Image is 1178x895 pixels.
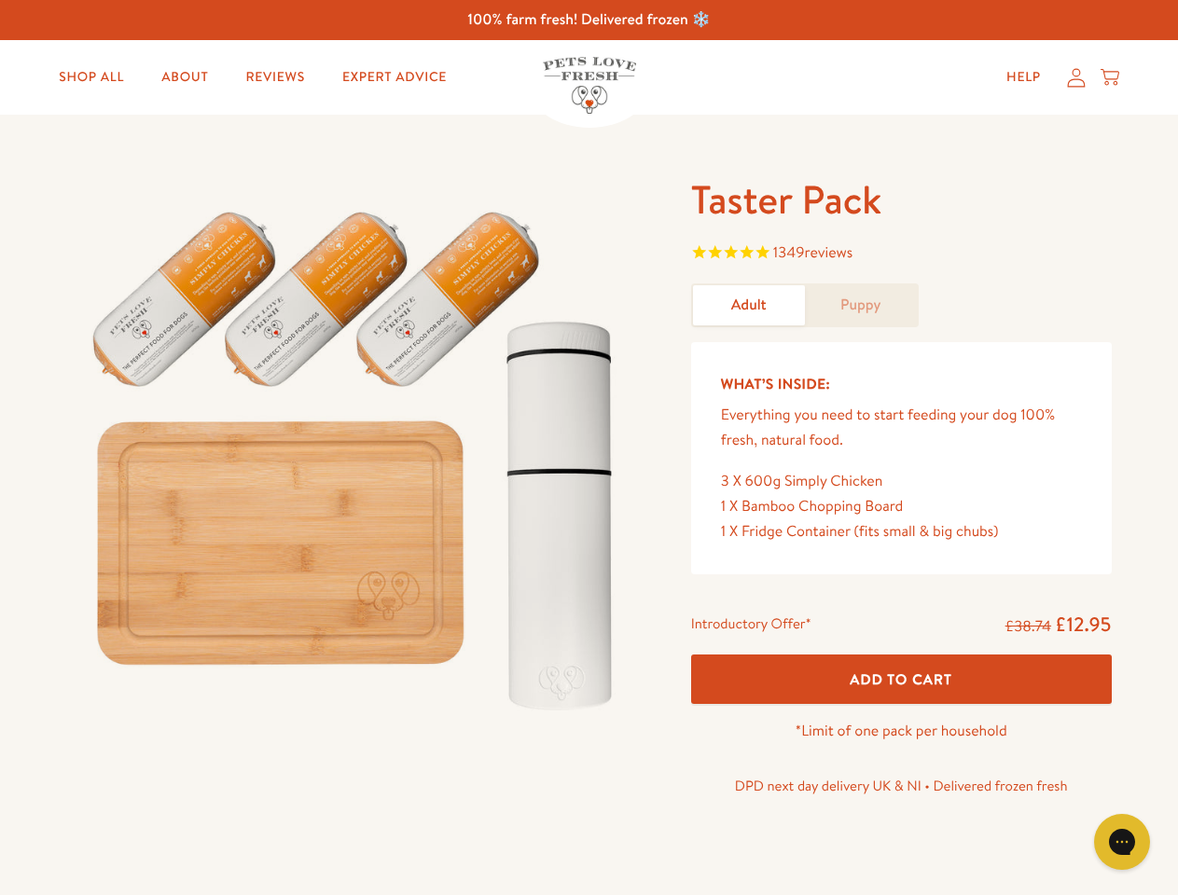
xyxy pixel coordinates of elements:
[1085,807,1159,876] iframe: Gorgias live chat messenger
[721,469,1082,494] div: 3 X 600g Simply Chicken
[1005,616,1051,637] s: £38.74
[327,59,462,96] a: Expert Advice
[44,59,139,96] a: Shop All
[1055,611,1112,638] span: £12.95
[691,612,811,640] div: Introductory Offer*
[230,59,319,96] a: Reviews
[146,59,223,96] a: About
[543,57,636,114] img: Pets Love Fresh
[693,285,805,325] a: Adult
[804,242,852,263] span: reviews
[805,285,917,325] a: Puppy
[691,774,1112,798] p: DPD next day delivery UK & NI • Delivered frozen fresh
[67,174,646,730] img: Taster Pack - Adult
[691,654,1112,704] button: Add To Cart
[721,403,1082,453] p: Everything you need to start feeding your dog 100% fresh, natural food.
[850,669,952,689] span: Add To Cart
[691,174,1112,226] h1: Taster Pack
[691,241,1112,268] span: Rated 4.8 out of 5 stars 1349 reviews
[721,372,1082,396] h5: What’s Inside:
[773,242,852,263] span: 1349 reviews
[721,496,904,516] span: 1 X Bamboo Chopping Board
[691,719,1112,744] p: *Limit of one pack per household
[991,59,1056,96] a: Help
[721,519,1082,544] div: 1 X Fridge Container (fits small & big chubs)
